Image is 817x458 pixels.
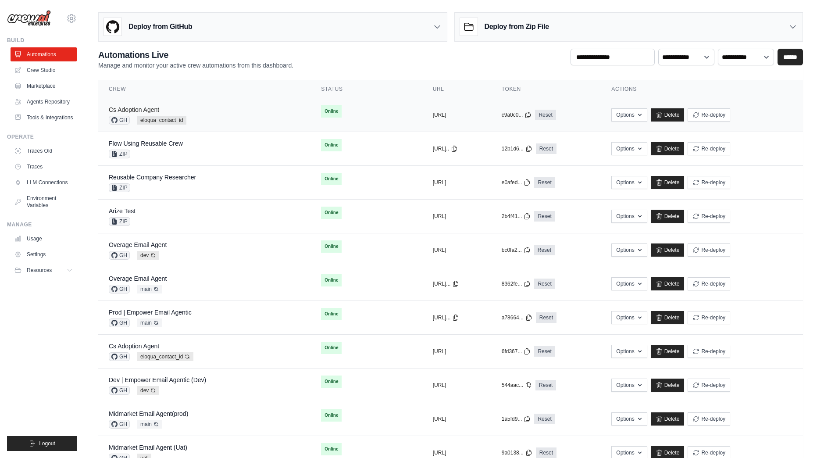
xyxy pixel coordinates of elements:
a: Midmarket Email Agent(prod) [109,410,188,417]
div: Build [7,37,77,44]
a: Delete [651,379,685,392]
a: Marketplace [11,79,77,93]
span: GH [109,352,130,361]
span: main [137,285,162,293]
button: Options [611,311,647,324]
span: main [137,420,162,429]
img: GitHub Logo [104,18,121,36]
span: Resources [27,267,52,274]
span: Online [321,207,342,219]
a: Delete [651,210,685,223]
span: Online [321,308,342,320]
span: eloqua_contact_id [137,116,186,125]
span: Online [321,240,342,253]
span: GH [109,116,130,125]
a: Delete [651,345,685,358]
span: GH [109,318,130,327]
span: Logout [39,440,55,447]
span: ZIP [109,217,130,226]
a: Tools & Integrations [11,111,77,125]
a: Overage Email Agent [109,241,167,248]
a: Reset [534,346,555,357]
button: Options [611,176,647,189]
span: main [137,318,162,327]
button: bc0fa2... [502,247,531,254]
button: Re-deploy [688,142,730,155]
span: eloqua_contact_id [137,352,193,361]
span: GH [109,386,130,395]
a: Traces Old [11,144,77,158]
a: Flow Using Reusable Crew [109,140,183,147]
button: a78664... [502,314,532,321]
a: Reusable Company Researcher [109,174,196,181]
button: Re-deploy [688,412,730,426]
div: Operate [7,133,77,140]
span: Online [321,139,342,151]
span: Online [321,105,342,118]
button: Re-deploy [688,108,730,122]
button: Re-deploy [688,277,730,290]
button: Re-deploy [688,311,730,324]
a: Reset [536,447,557,458]
a: Cs Adoption Agent [109,106,159,113]
a: Reset [534,211,555,222]
span: Online [321,443,342,455]
button: c9a0c0... [502,111,532,118]
button: Re-deploy [688,243,730,257]
a: Usage [11,232,77,246]
button: 6fd367... [502,348,531,355]
button: Re-deploy [688,176,730,189]
span: GH [109,251,130,260]
a: Reset [534,245,555,255]
button: Options [611,210,647,223]
button: Options [611,142,647,155]
a: Agents Repository [11,95,77,109]
a: Delete [651,108,685,122]
a: Prod | Empower Email Agentic [109,309,192,316]
button: Logout [7,436,77,451]
a: Delete [651,243,685,257]
button: e0afed... [502,179,531,186]
a: Delete [651,176,685,189]
h2: Automations Live [98,49,293,61]
span: dev [137,386,159,395]
button: Options [611,243,647,257]
a: Settings [11,247,77,261]
button: Resources [11,263,77,277]
span: GH [109,285,130,293]
h3: Deploy from Zip File [485,21,549,32]
span: ZIP [109,183,130,192]
h3: Deploy from GitHub [128,21,192,32]
iframe: Chat Widget [773,416,817,458]
a: Reset [534,279,555,289]
a: Cs Adoption Agent [109,343,159,350]
button: 544aac... [502,382,532,389]
th: Crew [98,80,310,98]
button: Options [611,379,647,392]
span: Online [321,342,342,354]
a: Delete [651,311,685,324]
a: Delete [651,277,685,290]
button: Options [611,108,647,122]
button: Options [611,277,647,290]
p: Manage and monitor your active crew automations from this dashboard. [98,61,293,70]
span: Online [321,409,342,422]
a: Environment Variables [11,191,77,212]
th: Status [310,80,422,98]
button: 8362fe... [502,280,531,287]
span: GH [109,420,130,429]
a: Reset [535,110,556,120]
a: Delete [651,412,685,426]
a: Midmarket Email Agent (Uat) [109,444,187,451]
th: URL [422,80,491,98]
button: 2b4f41... [502,213,531,220]
a: Traces [11,160,77,174]
a: Reset [536,143,557,154]
button: Options [611,345,647,358]
img: Logo [7,10,51,27]
button: Re-deploy [688,210,730,223]
a: Automations [11,47,77,61]
a: Arize Test [109,208,136,215]
th: Actions [601,80,803,98]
